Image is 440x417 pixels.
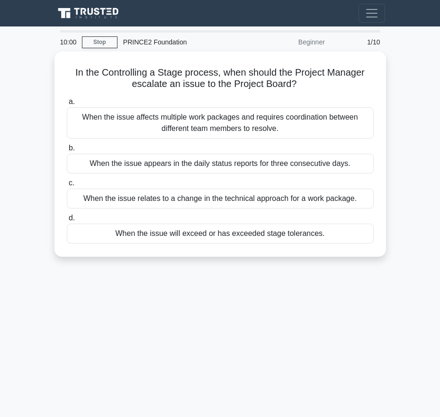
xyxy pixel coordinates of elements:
[54,33,82,52] div: 10:00
[117,33,248,52] div: PRINCE2 Foundation
[67,224,374,243] div: When the issue will exceed or has exceeded stage tolerances.
[331,33,386,52] div: 1/10
[69,97,75,105] span: a.
[67,107,374,139] div: When the issue affects multiple work packages and requires coordination between different team me...
[69,179,74,187] span: c.
[67,189,374,208] div: When the issue relates to a change in the technical approach for a work package.
[67,154,374,174] div: When the issue appears in the daily status reports for three consecutive days.
[248,33,331,52] div: Beginner
[66,67,375,90] h5: In the Controlling a Stage process, when should the Project Manager escalate an issue to the Proj...
[359,4,385,23] button: Toggle navigation
[69,214,75,222] span: d.
[82,36,117,48] a: Stop
[69,144,75,152] span: b.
